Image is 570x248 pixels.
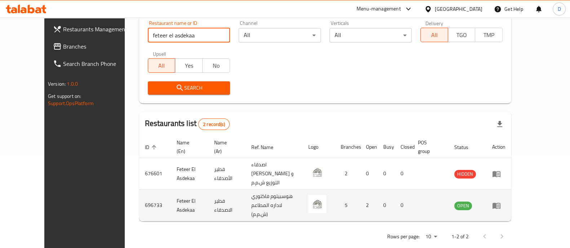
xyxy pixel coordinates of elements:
[48,99,94,108] a: Support.OpsPlatform
[178,60,200,71] span: Yes
[492,170,505,178] div: Menu
[387,232,420,241] p: Rows per page:
[454,170,476,178] span: HIDDEN
[63,42,134,51] span: Branches
[335,190,360,221] td: 5
[202,58,230,73] button: No
[206,60,227,71] span: No
[153,51,166,56] label: Upsell
[171,190,208,221] td: Feteer El Asdekaa
[214,138,237,155] span: Name (Ar)
[491,116,508,133] div: Export file
[148,81,230,95] button: Search
[208,190,246,221] td: فطير الاصدقاء
[239,28,321,42] div: All
[145,143,159,152] span: ID
[395,136,412,158] th: Closed
[148,58,176,73] button: All
[246,158,302,190] td: اصدقاء [PERSON_NAME] و التوزيع ش.م.م
[377,136,395,158] th: Busy
[451,232,469,241] p: 1-2 of 2
[492,201,505,210] div: Menu
[360,158,377,190] td: 0
[48,91,81,101] span: Get support on:
[435,5,482,13] div: [GEOGRAPHIC_DATA]
[47,38,140,55] a: Branches
[454,143,478,152] span: Status
[63,59,134,68] span: Search Branch Phone
[151,60,173,71] span: All
[420,28,448,42] button: All
[198,118,230,130] div: Total records count
[208,158,246,190] td: فطير الأصدقاء
[360,190,377,221] td: 2
[451,30,473,40] span: TGO
[475,28,503,42] button: TMP
[177,138,200,155] span: Name (En)
[454,170,476,179] div: HIDDEN
[171,158,208,190] td: Feteer El Asdekaa
[395,190,412,221] td: 0
[251,143,283,152] span: Ref. Name
[308,163,326,181] img: Feteer El Asdekaa
[302,136,335,158] th: Logo
[154,84,224,93] span: Search
[308,195,326,213] img: Feteer El Asdekaa
[47,55,140,72] a: Search Branch Phone
[425,21,443,26] label: Delivery
[357,5,401,13] div: Menu-management
[486,136,511,158] th: Action
[478,30,500,40] span: TMP
[48,79,66,89] span: Version:
[67,79,78,89] span: 1.0.0
[330,28,412,42] div: All
[335,136,360,158] th: Branches
[246,190,302,221] td: هوسبيتوم فاكتوري لاداره المطاعم (ش.م.م)
[63,25,134,33] span: Restaurants Management
[448,28,476,42] button: TGO
[395,158,412,190] td: 0
[139,158,171,190] td: 676601
[175,58,203,73] button: Yes
[557,5,561,13] span: D
[424,30,445,40] span: All
[145,118,230,130] h2: Restaurants list
[377,190,395,221] td: 0
[335,158,360,190] td: 2
[454,202,472,210] span: OPEN
[139,136,511,221] table: enhanced table
[199,121,229,128] span: 2 record(s)
[418,138,440,155] span: POS group
[423,231,440,242] div: Rows per page:
[148,28,230,42] input: Search for restaurant name or ID..
[47,21,140,38] a: Restaurants Management
[360,136,377,158] th: Open
[377,158,395,190] td: 0
[139,190,171,221] td: 696733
